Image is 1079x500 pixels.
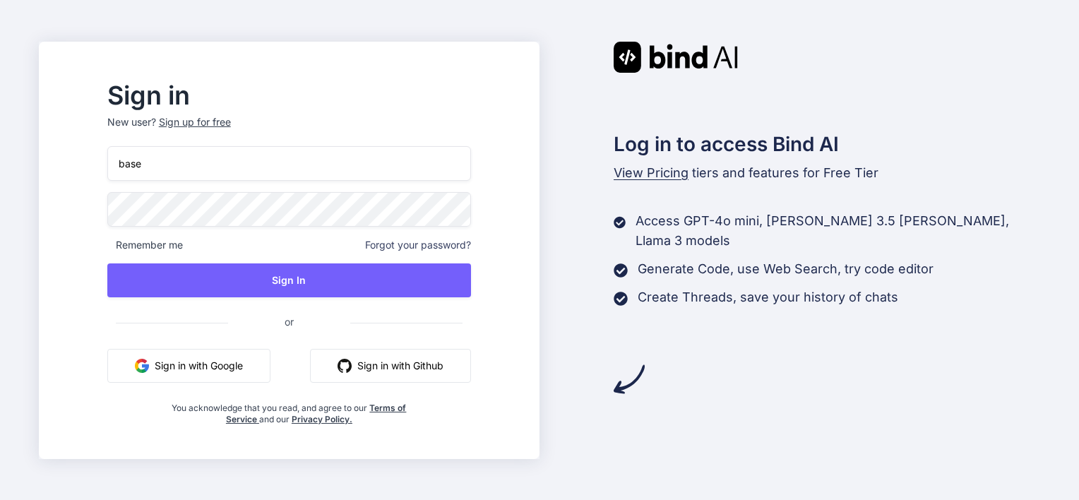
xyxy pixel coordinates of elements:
button: Sign in with Github [310,349,471,383]
p: Access GPT-4o mini, [PERSON_NAME] 3.5 [PERSON_NAME], Llama 3 models [636,211,1040,251]
a: Privacy Policy. [292,414,352,424]
span: or [228,304,350,339]
span: Remember me [107,238,183,252]
p: tiers and features for Free Tier [614,163,1040,183]
div: Sign up for free [159,115,231,129]
img: github [338,359,352,373]
span: View Pricing [614,165,688,180]
span: Forgot your password? [365,238,471,252]
h2: Sign in [107,84,471,107]
p: New user? [107,115,471,146]
h2: Log in to access Bind AI [614,129,1040,159]
p: Generate Code, use Web Search, try code editor [638,259,934,279]
img: arrow [614,364,645,395]
button: Sign In [107,263,471,297]
img: Bind AI logo [614,42,738,73]
button: Sign in with Google [107,349,270,383]
input: Login or Email [107,146,471,181]
a: Terms of Service [226,403,407,424]
p: Create Threads, save your history of chats [638,287,898,307]
img: google [135,359,149,373]
div: You acknowledge that you read, and agree to our and our [168,394,411,425]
